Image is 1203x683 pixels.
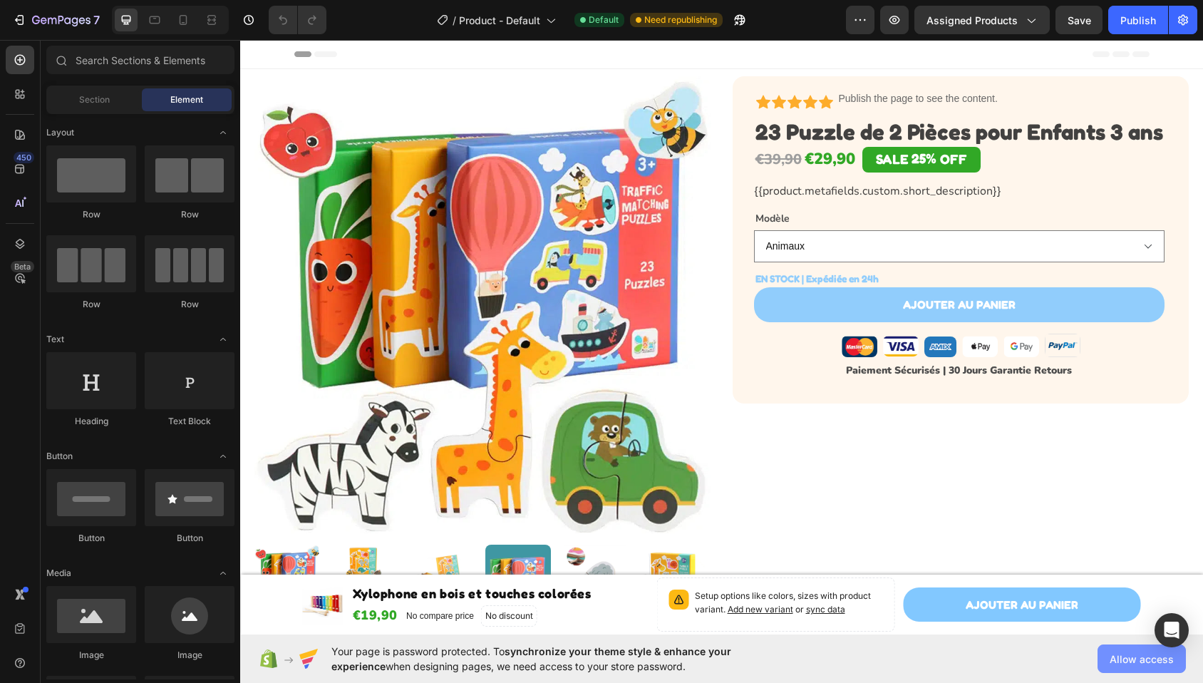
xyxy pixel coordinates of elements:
img: gempages_585840560439296707-ca246981-c91f-412b-b463-358a5de36e95.webp [684,297,716,317]
div: €29,90 [563,104,616,135]
button: Allow access [1098,645,1186,673]
div: Text Block [145,415,234,428]
p: Setup options like colors, sizes with product variant. [455,550,643,577]
img: gempages_585840560439296707-9ad95d23-2c69-43b4-be7b-c945ede01773.webp [805,294,840,317]
div: {{product.metafields.custom.short_description}} [514,143,925,160]
span: synchronize your theme style & enhance your experience [331,645,731,672]
span: Save [1068,14,1091,26]
iframe: Design area [240,40,1203,635]
div: OFF [698,110,729,128]
p: Publish the page to see the content. [599,51,758,66]
div: €39,90 [514,106,563,134]
span: Product - Default [459,13,540,28]
img: gempages_585840560439296707-974e8c75-a61e-48f3-b4c7-0b1d9fddace8.png [601,296,637,317]
span: Default [589,14,619,26]
div: Button [145,532,234,545]
div: Row [46,298,136,311]
div: Image [46,649,136,662]
button: 7 [6,6,106,34]
div: Undo/Redo [269,6,326,34]
span: Media [46,567,71,580]
div: Beta [11,261,34,272]
span: Text [46,333,64,346]
div: Image [145,649,234,662]
legend: Modèle [514,168,551,189]
span: Element [170,93,203,106]
p: No discount [245,570,293,582]
span: Toggle open [212,121,234,144]
img: gempages_585840560439296707-cba509fe-49ff-4fd5-a6a8-9bbf1a52453a.png [763,296,799,317]
span: Your page is password protected. To when designing pages, we need access to your store password. [331,644,787,674]
span: Layout [46,126,74,139]
span: Toggle open [212,328,234,351]
img: Un ensemble d'aimants animaux en bois dans une boîte. [168,505,234,570]
h1: 23 Puzzle de 2 Pièces pour Enfants 3 ans [514,79,925,104]
input: Search Sections & Elements [46,46,234,74]
img: Un ensemble d'aimants animaux en bois dans une boîte. [91,505,157,570]
div: Publish [1120,13,1156,28]
div: Button [46,532,136,545]
button: Publish [1108,6,1168,34]
span: Toggle open [212,445,234,468]
p: EN STOCK | Expédiée en 24h [515,230,639,247]
div: Open Intercom Messenger [1155,613,1189,647]
span: Toggle open [212,562,234,585]
img: gempages_585840560439296707-be28cccb-9b61-4558-ab3a-1ea6a57b6442.png [643,296,678,317]
span: or [553,564,605,575]
span: sync data [566,564,605,575]
span: Allow access [1110,652,1174,667]
img: Un ensemble de puzzles pour enfants avec une girafe, une girafe, une girafe. [245,505,311,570]
span: Button [46,450,73,463]
img: Une boîte avec des animaux et des girafes. [399,505,465,570]
span: / [453,13,456,28]
div: SALE [634,110,670,128]
div: 25% [670,110,698,126]
img: gempages_585840560439296707-086f34ff-0ef2-49f8-9fe4-68fc70740d68.png [722,296,758,317]
div: Heading [46,415,136,428]
span: Add new variant [487,564,553,575]
div: AJouter au panier [726,558,838,572]
div: Ajouter au panier [663,257,775,272]
div: Row [145,298,234,311]
p: 7 [93,11,100,29]
img: Puzzles avec animaux, girafe, zèbre et voiture. [14,505,80,570]
div: Row [46,208,136,221]
span: Assigned Products [926,13,1018,28]
p: Paiement Sécurisés | 30 Jours Garantie Retours [515,322,924,339]
span: Need republishing [644,14,717,26]
button: AJouter au panier [663,548,901,582]
img: Une personne tenant un puzzle en bois avec un mouton dessus. [322,505,388,570]
button: Assigned Products [914,6,1050,34]
div: Row [145,208,234,221]
span: Section [79,93,110,106]
div: 450 [14,152,34,163]
button: Ajouter au panier [514,247,925,282]
img: Puzzles avec animaux, girafe, zèbre et voiture. [14,36,471,493]
button: Save [1055,6,1103,34]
